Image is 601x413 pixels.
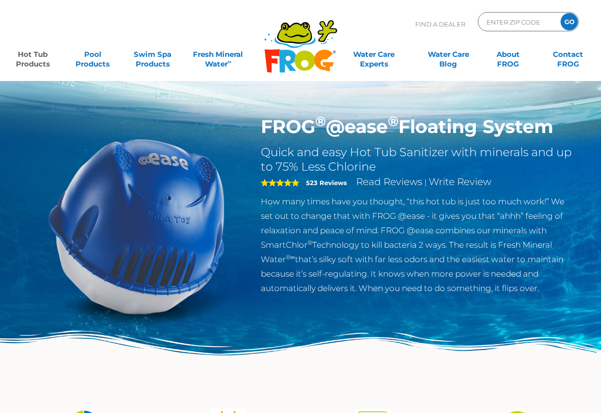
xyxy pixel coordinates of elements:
a: Water CareBlog [425,45,472,64]
p: How many times have you thought, “this hot tub is just too much work!” We set out to change that ... [261,194,575,295]
input: Zip Code Form [486,15,550,29]
sup: ® [307,239,312,246]
a: Hot TubProducts [10,45,56,64]
a: Fresh MineralWater∞ [189,45,247,64]
h2: Quick and easy Hot Tub Sanitizer with minerals and up to 75% Less Chlorine [261,145,575,174]
input: GO [561,13,578,30]
sup: ∞ [228,58,231,65]
a: Water CareExperts [336,45,412,64]
a: Read Reviews [356,176,422,187]
strong: 523 Reviews [306,179,347,187]
sup: ®∞ [286,253,295,261]
sup: ® [388,113,398,130]
sup: ® [315,113,326,130]
a: PoolProducts [69,45,116,64]
span: | [424,178,427,187]
a: Write Review [429,176,491,187]
a: Swim SpaProducts [129,45,176,64]
h1: FROG @ease Floating System [261,116,575,138]
p: Find A Dealer [415,12,465,36]
img: hot-tub-product-atease-system.png [26,116,247,336]
a: AboutFROG [485,45,532,64]
span: 5 [261,179,299,187]
a: ContactFROG [545,45,591,64]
